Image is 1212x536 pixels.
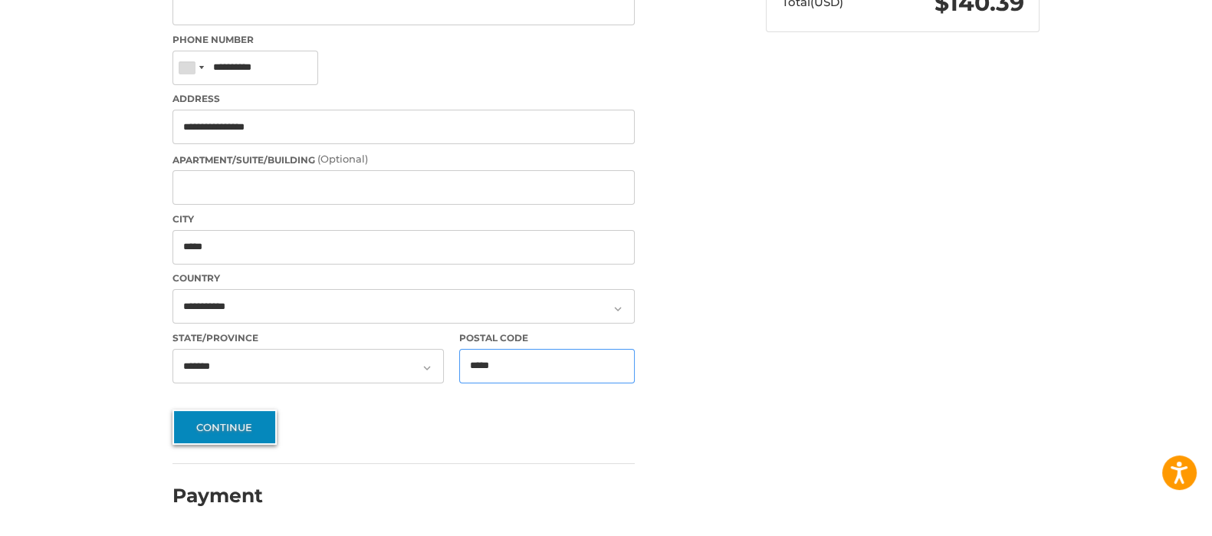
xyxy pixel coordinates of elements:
label: Phone Number [172,33,635,47]
label: Country [172,271,635,285]
button: Continue [172,409,277,445]
label: Apartment/Suite/Building [172,152,635,167]
label: Address [172,92,635,106]
small: (Optional) [317,153,368,165]
h2: Payment [172,484,263,508]
label: City [172,212,635,226]
label: Postal Code [459,331,636,345]
label: State/Province [172,331,444,345]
